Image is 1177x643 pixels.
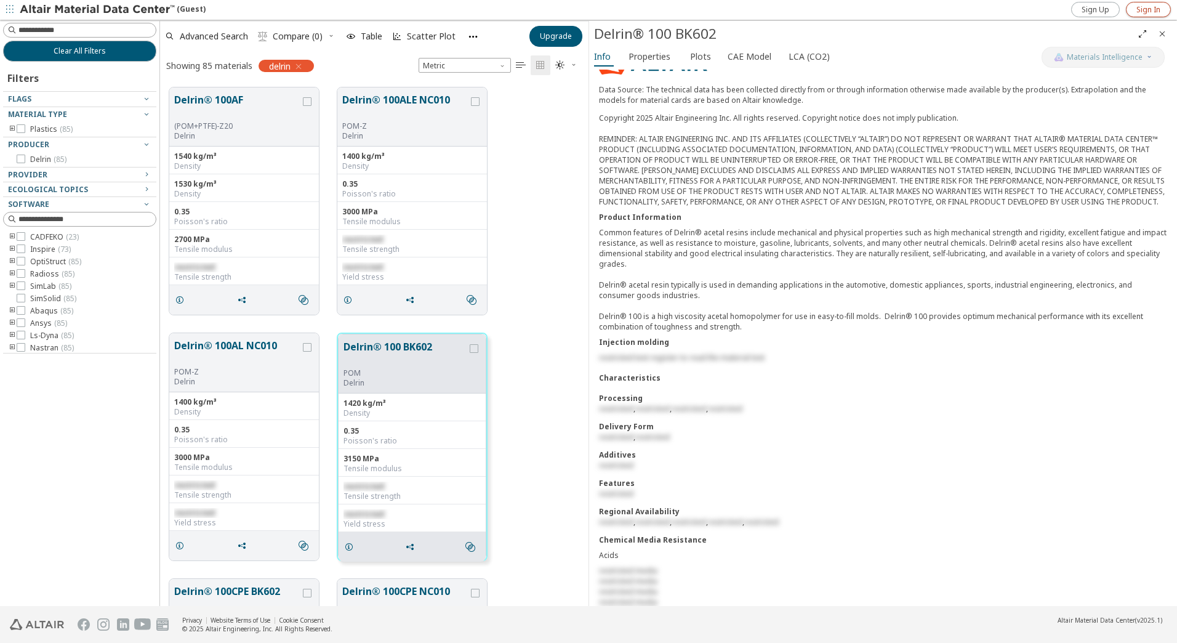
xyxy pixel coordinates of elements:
[30,343,74,353] span: Nastran
[343,368,467,378] div: POM
[419,58,511,73] div: Unit System
[599,450,1167,460] div: Additives
[1071,2,1120,17] a: Sign Up
[174,407,314,417] div: Density
[516,60,526,70] i: 
[63,293,76,304] span: ( 85 )
[599,311,1143,332] span: Delrin® 100 is a high viscosity acetal homopolymer for use in easy-to-fill molds. Delrin® 100 pro...
[174,425,314,435] div: 0.35
[174,262,215,272] span: restricted
[182,625,332,633] div: © 2025 Altair Engineering, Inc. All Rights Reserved.
[1082,5,1109,15] span: Sign Up
[599,403,1167,414] div: , , ,
[342,584,468,613] button: Delrin® 100CPE NC010
[231,533,257,558] button: Share
[20,4,206,16] div: (Guest)
[174,463,314,472] div: Tensile modulus
[400,535,425,559] button: Share
[58,281,71,291] span: ( 85 )
[3,137,156,152] button: Producer
[1058,616,1162,625] div: (v2025.1)
[174,435,314,445] div: Poisson's ratio
[599,432,633,442] span: restricted
[30,281,71,291] span: SimLab
[30,124,73,134] span: Plastics
[211,616,270,625] a: Website Terms of Use
[3,41,156,62] button: Clear All Filters
[68,256,81,267] span: ( 85 )
[599,576,657,586] span: restricted media
[635,517,670,527] span: restricted
[30,269,74,279] span: Radioss
[744,517,779,527] span: restricted
[299,541,308,551] i: 
[343,408,481,418] div: Density
[343,491,481,501] div: Tensile strength
[342,217,482,227] div: Tensile modulus
[174,161,314,171] div: Density
[174,217,314,227] div: Poisson's ratio
[540,31,572,41] span: Upgrade
[1067,52,1143,62] span: Materials Intelligence
[174,207,314,217] div: 0.35
[407,32,456,41] span: Scatter Plot
[30,232,79,242] span: CADFEKO
[174,518,314,528] div: Yield stress
[61,330,74,341] span: ( 85 )
[343,339,467,368] button: Delrin® 100 BK602
[635,432,670,442] span: restricted
[635,403,670,414] span: restricted
[342,234,383,245] span: restricted
[343,509,384,519] span: restricted
[174,131,300,141] p: Delrin
[8,139,49,150] span: Producer
[672,403,706,414] span: restricted
[599,212,1167,222] div: Product Information
[708,403,742,414] span: restricted
[1054,52,1064,62] img: AI Copilot
[30,257,81,267] span: OptiStruct
[8,281,17,291] i: toogle group
[54,154,66,164] span: ( 85 )
[1133,24,1152,44] button: Full Screen
[599,506,1167,517] div: Regional Availability
[599,84,1167,105] p: Data Source: The technical data has been collected directly from or through information otherwise...
[599,517,633,527] span: restricted
[599,113,1167,207] div: Copyright 2025 Altair Engineering Inc. All rights reserved. Copyright notice does not imply publi...
[62,269,74,279] span: ( 85 )
[343,464,481,474] div: Tensile modulus
[30,306,73,316] span: Abaqus
[789,47,830,67] span: LCA (CO2)
[599,403,633,414] span: restricted
[30,245,71,254] span: Inspire
[342,121,468,131] div: POM-Z
[8,245,17,254] i: toogle group
[361,32,382,41] span: Table
[30,294,76,304] span: SimSolid
[672,517,706,527] span: restricted
[60,305,73,316] span: ( 85 )
[30,155,66,164] span: Delrin
[8,306,17,316] i: toogle group
[599,550,1167,560] div: Acids
[3,197,156,212] button: Software
[8,269,17,279] i: toogle group
[342,152,482,161] div: 1400 kg/m³
[599,565,657,576] span: restricted media
[8,257,17,267] i: toogle group
[1126,2,1171,17] a: Sign In
[174,367,300,377] div: POM-Z
[599,460,633,471] span: restricted
[343,519,481,529] div: Yield stress
[169,288,195,312] button: Details
[8,199,49,209] span: Software
[61,342,74,353] span: ( 85 )
[531,55,550,75] button: Tile View
[599,478,1167,488] div: Features
[174,397,314,407] div: 1400 kg/m³
[599,535,1167,545] div: Chemical Media Resistance
[169,533,195,558] button: Details
[599,517,1167,527] div: , , , ,
[8,331,17,341] i: toogle group
[174,453,314,463] div: 3000 MPa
